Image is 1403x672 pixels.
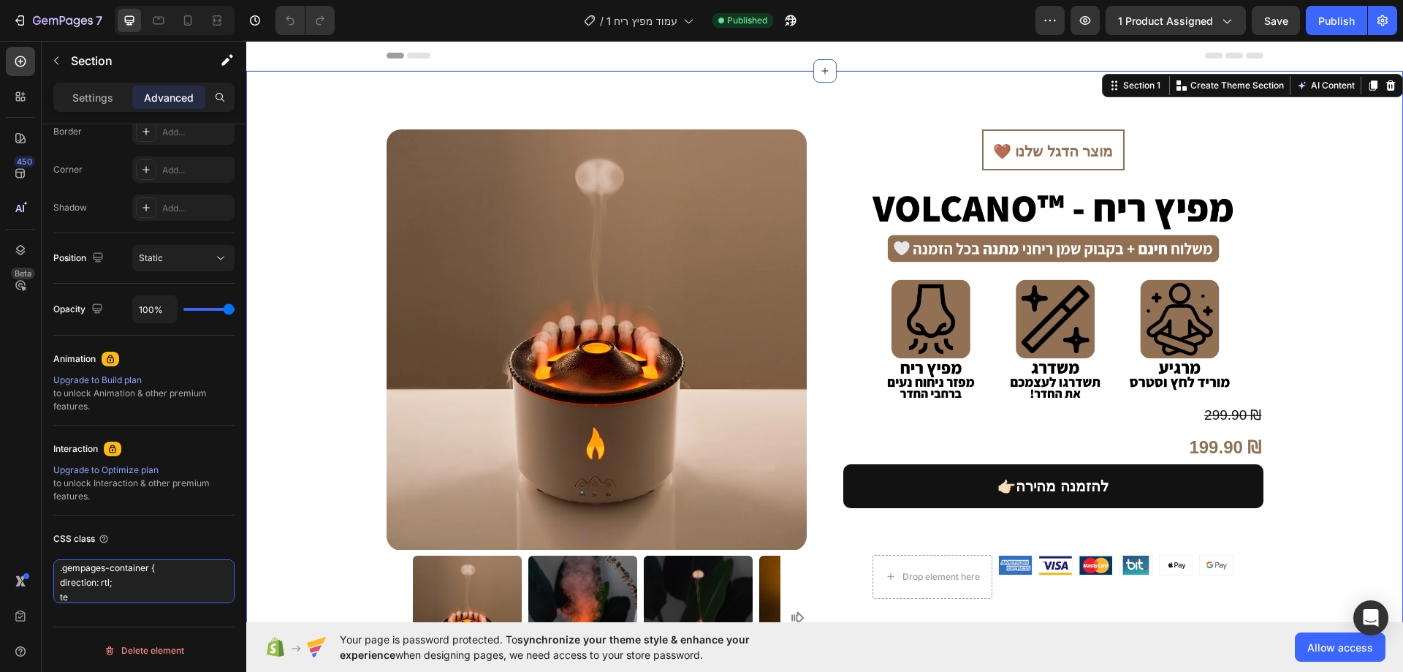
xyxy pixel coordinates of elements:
button: AI Content [1047,36,1111,53]
div: Drop element here [656,530,734,542]
span: / [600,13,604,29]
p: Advanced [144,90,194,105]
div: Interaction [53,442,98,456]
img: gempages_585757887402345163-d4bce904-c31f-4531-9943-e245e04f5a0f.png [833,515,866,534]
img: gempages_585757887402345163-d214169e-c30a-4e0b-b502-55bb36121e07.png [793,515,826,534]
p: Section [71,52,191,69]
div: Open Intercom Messenger [1353,600,1388,635]
button: Save [1252,6,1300,35]
button: 7 [6,6,109,35]
button: Carousel Next Arrow [544,570,558,584]
div: to unlock Animation & other premium features. [53,374,235,413]
div: Position [53,249,107,268]
div: Add... [162,164,231,177]
iframe: Design area [246,41,1403,622]
div: Delete element [104,642,184,660]
div: Animation [53,352,96,366]
div: CSS class [53,532,110,545]
div: Section 1 [874,38,917,51]
div: 199.90 ₪ [597,389,1017,423]
div: Publish [1318,13,1355,29]
div: Add... [162,126,231,139]
img: gempages_585757887402345163-ebe30ed5-bbd1-48eb-b6a9-b33b9f48b216.png [873,515,906,534]
div: Opacity [53,300,106,320]
div: Undo/Redo [275,6,335,35]
p: Settings [72,90,113,105]
div: Upgrade to Optimize plan [53,464,235,477]
div: 👉🏻להזמנה מהירה [751,432,862,458]
span: synchronize your theme style & enhance your experience [340,633,750,661]
span: Save [1264,15,1288,27]
div: Shadow [53,201,87,214]
span: Your page is password protected. To when designing pages, we need access to your store password. [340,632,807,662]
button: 👉🏻להזמנה מהירה [597,423,1017,467]
p: Create Theme Section [944,38,1038,51]
input: Auto [133,296,177,322]
p: 7 [96,12,102,29]
div: Corner [53,163,83,176]
span: עמוד מפיץ ריח 1 [607,13,677,29]
img: gempages_585757887402345163-520419b9-5fb2-46e1-a0f7-a983a00042ea.png [954,515,986,534]
span: Allow access [1307,640,1373,655]
div: Add... [162,202,231,215]
button: Allow access [1295,633,1385,662]
div: Beta [11,268,35,279]
button: 1 product assigned [1106,6,1246,35]
span: 🤎 מוצר הדגל שלנו [747,102,867,118]
img: gempages_585757887402345163-f06fb44c-4f33-4554-bf6d-afb332dcdfd1.png [913,515,946,534]
button: Delete element [53,639,235,662]
div: to unlock Interaction & other premium features. [53,464,235,503]
img: gempages_585757887402345163-a3247753-ea87-4838-bb44-746169ed3349.png [597,144,1017,361]
button: Static [132,245,235,271]
div: 299.90 ₪ [597,360,1017,388]
button: Publish [1306,6,1367,35]
span: 1 product assigned [1118,13,1213,29]
div: Border [53,125,82,138]
div: 450 [14,156,35,167]
span: Static [139,252,163,263]
span: Published [727,14,767,27]
div: Upgrade to Build plan [53,374,235,387]
img: gempages_585757887402345163-0ab52d75-435a-45fc-aa3a-86eccf9a8cdd.png [753,515,786,534]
